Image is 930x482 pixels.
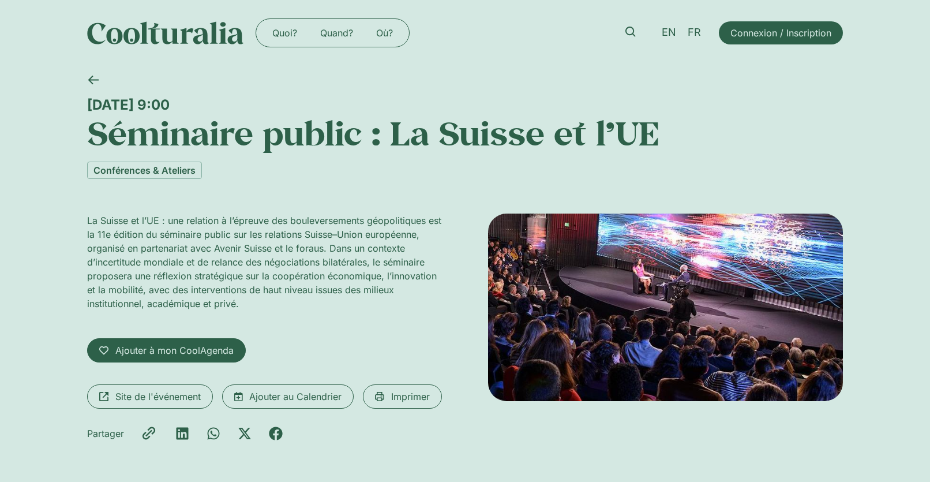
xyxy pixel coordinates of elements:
span: Site de l'événement [115,390,201,403]
span: FR [688,27,701,39]
div: Partager sur whatsapp [207,427,220,440]
a: EN [656,24,682,41]
span: Ajouter au Calendrier [249,390,342,403]
a: Ajouter au Calendrier [222,384,354,409]
div: Partager sur facebook [269,427,283,440]
span: EN [662,27,676,39]
div: Partager sur linkedin [175,427,189,440]
p: La Suisse et l’UE : une relation à l’épreuve des bouleversements géopolitiques est la 11e édition... [87,214,442,311]
a: Site de l'événement [87,384,213,409]
span: Connexion / Inscription [730,26,831,40]
a: Conférences & Ateliers [87,162,202,179]
a: Imprimer [363,384,442,409]
a: Ajouter à mon CoolAgenda [87,338,246,363]
a: Quand? [309,24,365,42]
nav: Menu [261,24,404,42]
span: Ajouter à mon CoolAgenda [115,343,234,357]
a: Quoi? [261,24,309,42]
span: Imprimer [391,390,430,403]
a: Connexion / Inscription [719,21,843,44]
div: Partager [87,427,124,440]
a: FR [682,24,707,41]
div: Partager sur x-twitter [238,427,252,440]
div: [DATE] 9:00 [87,96,843,113]
h1: Séminaire public : La Suisse et l’UE [87,113,843,152]
a: Où? [365,24,404,42]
